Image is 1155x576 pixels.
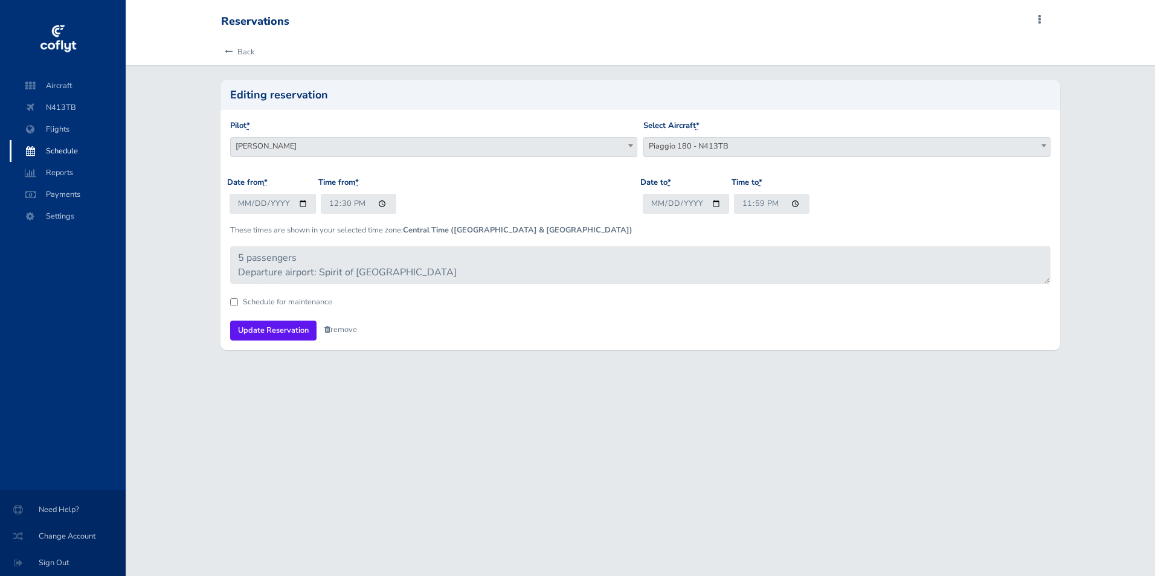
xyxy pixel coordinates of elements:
[318,176,359,189] label: Time from
[22,75,114,97] span: Aircraft
[696,120,700,131] abbr: required
[14,552,111,574] span: Sign Out
[14,499,111,520] span: Need Help?
[640,176,671,189] label: Date to
[22,140,114,162] span: Schedule
[221,15,289,28] div: Reservations
[230,137,637,157] span: Candace Martinez
[38,21,78,57] img: coflyt logo
[22,205,114,227] span: Settings
[759,177,762,188] abbr: required
[230,89,1050,100] h2: Editing reservation
[324,324,357,335] a: remove
[230,120,250,132] label: Pilot
[22,184,114,205] span: Payments
[231,138,637,155] span: Candace Martinez
[227,176,268,189] label: Date from
[230,246,1050,284] textarea: 5 passengers Departure airport: Spirit of [GEOGRAPHIC_DATA] Arrival airports: 1. [GEOGRAPHIC_DATA...
[22,97,114,118] span: N413TB
[230,321,317,341] input: Update Reservation
[221,39,254,65] a: Back
[14,525,111,547] span: Change Account
[22,162,114,184] span: Reports
[643,120,700,132] label: Select Aircraft
[644,138,1050,155] span: Piaggio 180 - N413TB
[264,177,268,188] abbr: required
[668,177,671,188] abbr: required
[243,298,332,306] label: Schedule for maintenance
[732,176,762,189] label: Time to
[246,120,250,131] abbr: required
[22,118,114,140] span: Flights
[355,177,359,188] abbr: required
[643,137,1050,157] span: Piaggio 180 - N413TB
[230,224,1050,236] p: These times are shown in your selected time zone:
[403,225,632,235] b: Central Time ([GEOGRAPHIC_DATA] & [GEOGRAPHIC_DATA])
